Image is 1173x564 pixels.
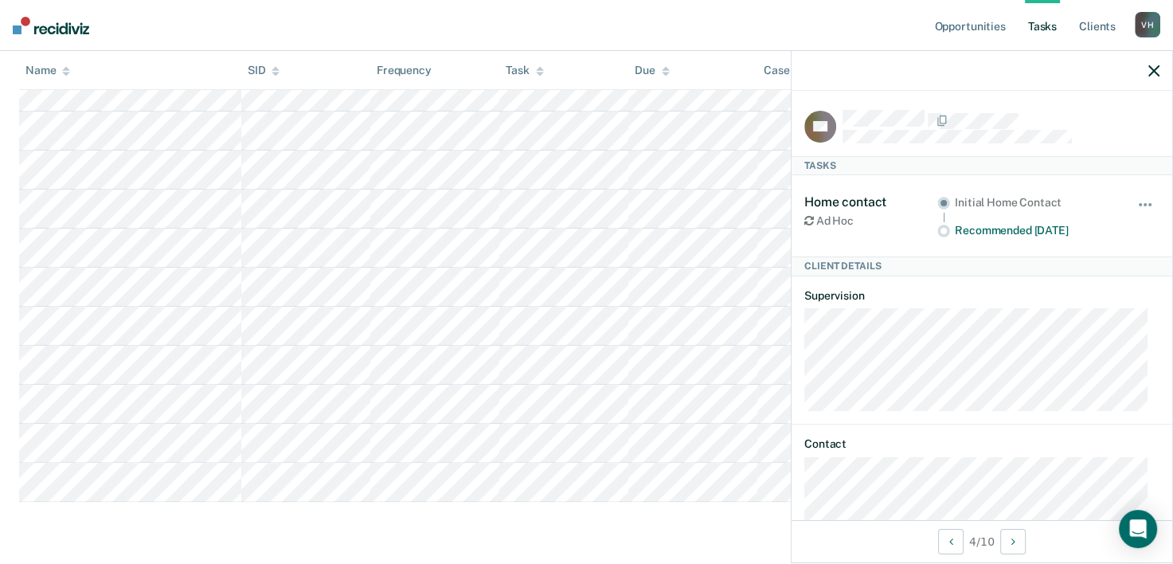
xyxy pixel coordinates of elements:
div: Task [506,64,543,77]
div: Due [635,64,670,77]
button: Previous Client [938,529,964,554]
div: SID [248,64,280,77]
div: Frequency [377,64,432,77]
div: Tasks [792,156,1172,175]
div: V H [1135,12,1160,37]
div: Recommended [DATE] [955,224,1115,237]
div: Ad Hoc [804,214,937,228]
div: Initial Home Contact [955,196,1115,210]
dt: Supervision [804,289,1159,303]
div: Open Intercom Messenger [1119,510,1157,548]
div: Name [25,64,70,77]
dt: Contact [804,437,1159,451]
div: Home contact [804,194,937,210]
img: Recidiviz [13,17,89,34]
div: Case Type [764,64,831,77]
div: 4 / 10 [792,520,1172,562]
button: Next Client [1000,529,1026,554]
div: Client Details [792,257,1172,276]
